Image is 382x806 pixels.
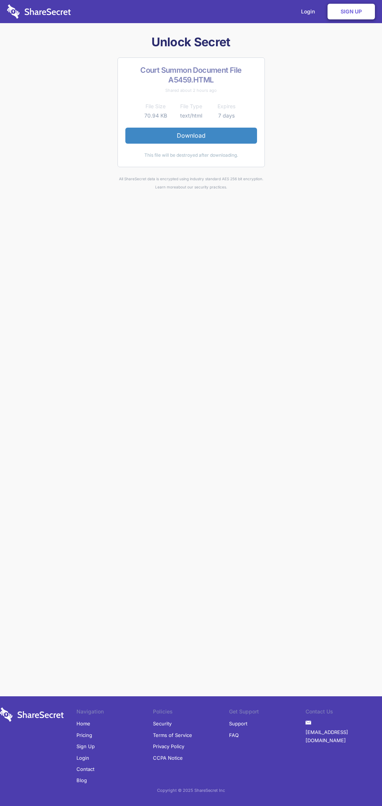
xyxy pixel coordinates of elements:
[7,4,71,19] img: logo-wordmark-white-trans-d4663122ce5f474addd5e946df7df03e33cb6a1c49d2221995e7729f52c070b2.svg
[76,730,92,741] a: Pricing
[306,707,382,718] li: Contact Us
[125,65,257,85] h2: Court Summon Document File A5459.HTML
[229,707,306,718] li: Get Support
[125,151,257,159] div: This file will be destroyed after downloading.
[76,718,90,729] a: Home
[173,102,209,111] th: File Type
[229,718,247,729] a: Support
[306,727,382,746] a: [EMAIL_ADDRESS][DOMAIN_NAME]
[153,707,229,718] li: Policies
[229,730,239,741] a: FAQ
[173,111,209,120] td: text/html
[209,102,244,111] th: Expires
[125,86,257,94] div: Shared about 2 hours ago
[328,4,375,19] a: Sign Up
[76,775,87,786] a: Blog
[153,730,192,741] a: Terms of Service
[153,718,172,729] a: Security
[153,741,184,752] a: Privacy Policy
[76,707,153,718] li: Navigation
[138,111,173,120] td: 70.94 KB
[76,741,95,752] a: Sign Up
[76,763,94,775] a: Contact
[155,185,176,189] a: Learn more
[138,102,173,111] th: File Size
[125,128,257,143] a: Download
[209,111,244,120] td: 7 days
[76,752,89,763] a: Login
[153,752,183,763] a: CCPA Notice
